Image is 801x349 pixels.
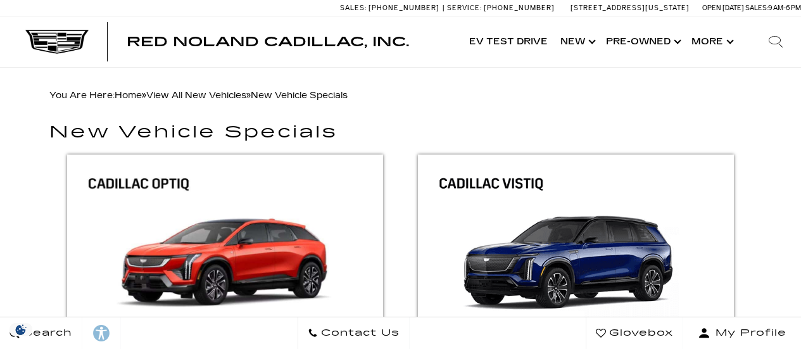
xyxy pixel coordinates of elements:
span: Glovebox [606,324,673,342]
span: [PHONE_NUMBER] [484,4,555,12]
a: Contact Us [298,317,410,349]
span: [PHONE_NUMBER] [369,4,439,12]
span: My Profile [710,324,786,342]
a: Service: [PHONE_NUMBER] [443,4,558,11]
h1: New Vehicle Specials [49,124,752,142]
button: More [685,16,738,67]
span: Sales: [745,4,768,12]
span: Search [20,324,72,342]
span: 9 AM-6 PM [768,4,801,12]
a: [STREET_ADDRESS][US_STATE] [571,4,690,12]
span: Sales: [340,4,367,12]
a: EV Test Drive [463,16,554,67]
span: » [115,90,348,101]
span: Red Noland Cadillac, Inc. [127,34,409,49]
span: Open [DATE] [702,4,744,12]
a: Glovebox [586,317,683,349]
span: Service: [447,4,482,12]
a: Sales: [PHONE_NUMBER] [340,4,443,11]
img: Opt-Out Icon [6,323,35,336]
a: View All New Vehicles [146,90,246,101]
span: » [146,90,348,101]
section: Click to Open Cookie Consent Modal [6,323,35,336]
a: Pre-Owned [600,16,685,67]
div: Breadcrumbs [49,87,752,105]
img: Cadillac Dark Logo with Cadillac White Text [25,30,89,54]
a: Red Noland Cadillac, Inc. [127,35,409,48]
a: New [554,16,600,67]
a: Home [115,90,142,101]
span: Contact Us [318,324,400,342]
button: Open user profile menu [683,317,801,349]
span: You Are Here: [49,90,348,101]
span: New Vehicle Specials [251,90,348,101]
